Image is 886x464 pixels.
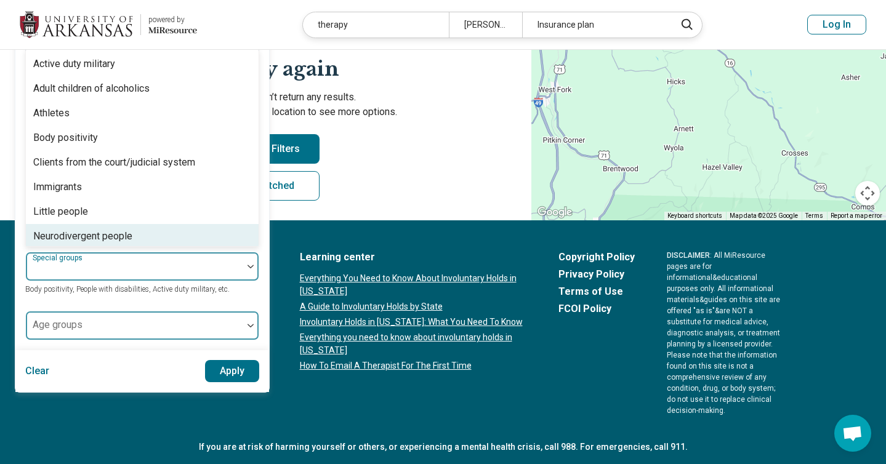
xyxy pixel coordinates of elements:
[33,155,195,170] div: Clients from the court/judicial system
[300,300,526,313] a: A Guide to Involuntary Holds by State
[667,212,722,220] button: Keyboard shortcuts
[25,360,50,382] button: Clear
[33,130,98,145] div: Body positivity
[33,106,70,121] div: Athletes
[558,302,635,316] a: FCOI Policy
[534,204,575,220] a: Open this area in Google Maps (opens a new window)
[33,57,115,71] div: Active duty military
[558,284,635,299] a: Terms of Use
[834,415,871,452] a: Open chat
[105,441,782,454] p: If you are at risk of harming yourself or others, or experiencing a mental health crisis, call 98...
[300,331,526,357] a: Everything you need to know about involuntary holds in [US_STATE]
[25,285,230,294] span: Body positivity, People with disabilities, Active duty military, etc.
[449,12,522,38] div: [PERSON_NAME], [GEOGRAPHIC_DATA]
[558,267,635,282] a: Privacy Policy
[20,10,133,39] img: University of Arkansas
[667,250,782,416] p: : All MiResource pages are for informational & educational purposes only. All informational mater...
[558,250,635,265] a: Copyright Policy
[20,10,197,39] a: University of Arkansaspowered by
[667,251,710,260] span: DISCLAIMER
[831,212,882,219] a: Report a map error
[33,81,150,96] div: Adult children of alcoholics
[522,12,668,38] div: Insurance plan
[300,272,526,298] a: Everything You Need to Know About Involuntary Holds in [US_STATE]
[148,14,197,25] div: powered by
[730,212,798,219] span: Map data ©2025 Google
[33,229,132,244] div: Neurodivergent people
[33,254,85,262] label: Special groups
[855,181,880,206] button: Map camera controls
[807,15,866,34] button: Log In
[33,319,83,330] label: Age groups
[300,250,526,265] a: Learning center
[33,204,88,219] div: Little people
[300,359,526,372] a: How To Email A Therapist For The First Time
[205,360,260,382] button: Apply
[805,212,823,219] a: Terms
[534,204,575,220] img: Google
[303,12,449,38] div: therapy
[33,180,82,194] div: Immigrants
[300,316,526,329] a: Involuntary Holds in [US_STATE]: What You Need To Know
